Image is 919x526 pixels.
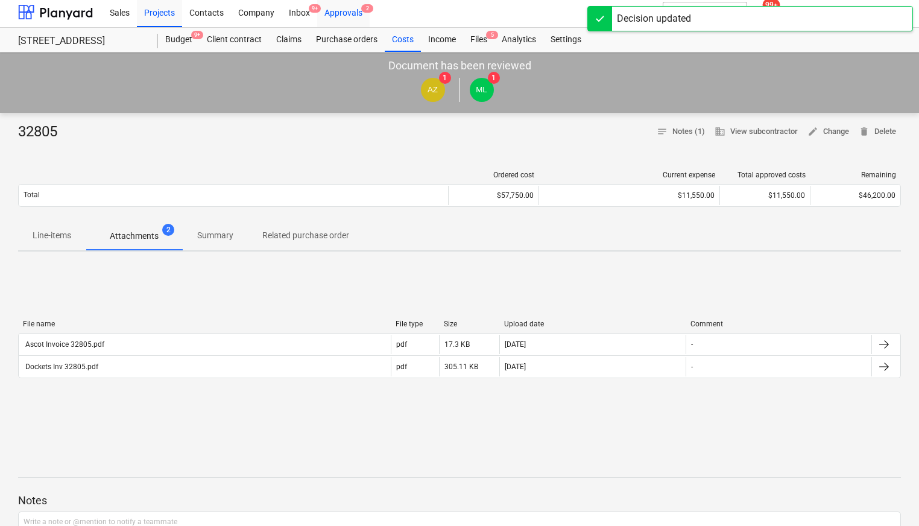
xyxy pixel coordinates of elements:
[657,125,705,139] span: Notes (1)
[33,229,71,242] p: Line-items
[444,320,494,328] div: Size
[18,493,901,508] p: Notes
[652,122,710,141] button: Notes (1)
[859,126,870,137] span: delete
[200,28,269,52] a: Client contract
[110,230,159,242] p: Attachments
[439,72,451,84] span: 1
[24,340,104,349] div: Ascot Invoice 32805.pdf
[807,125,849,139] span: Change
[463,28,494,52] div: Files
[543,28,589,52] a: Settings
[24,363,98,371] div: Dockets Inv 32805.pdf
[191,31,203,39] span: 9+
[396,340,407,349] div: pdf
[505,363,526,371] div: [DATE]
[544,171,715,179] div: Current expense
[24,190,40,200] p: Total
[715,126,725,137] span: business
[444,340,470,349] div: 17.3 KB
[428,85,438,94] span: AZ
[488,72,500,84] span: 1
[309,28,385,52] a: Purchase orders
[715,125,798,139] span: View subcontractor
[859,125,896,139] span: Delete
[494,28,543,52] a: Analytics
[657,126,668,137] span: notes
[504,320,681,328] div: Upload date
[309,4,321,13] span: 9+
[815,191,895,200] div: $46,200.00
[453,191,534,200] div: $57,750.00
[476,85,487,94] span: ML
[617,11,691,26] div: Decision updated
[803,122,854,141] button: Change
[396,320,434,328] div: File type
[162,224,174,236] span: 2
[18,122,67,142] div: 32805
[361,4,373,13] span: 2
[453,171,534,179] div: Ordered cost
[197,229,233,242] p: Summary
[23,320,386,328] div: File name
[710,122,803,141] button: View subcontractor
[463,28,494,52] a: Files5
[444,363,478,371] div: 305.11 KB
[269,28,309,52] a: Claims
[396,363,407,371] div: pdf
[158,28,200,52] a: Budget9+
[691,363,693,371] div: -
[470,78,494,102] div: Matt Lebon
[158,28,200,52] div: Budget
[385,28,421,52] a: Costs
[691,340,693,349] div: -
[388,59,531,73] p: Document has been reviewed
[725,191,805,200] div: $11,550.00
[262,229,349,242] p: Related purchase order
[690,320,867,328] div: Comment
[815,171,896,179] div: Remaining
[505,340,526,349] div: [DATE]
[807,126,818,137] span: edit
[421,28,463,52] a: Income
[854,122,901,141] button: Delete
[18,35,144,48] div: [STREET_ADDRESS]
[544,191,715,200] div: $11,550.00
[421,78,445,102] div: Andrew Zheng
[725,171,806,179] div: Total approved costs
[859,468,919,526] iframe: Chat Widget
[486,31,498,39] span: 5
